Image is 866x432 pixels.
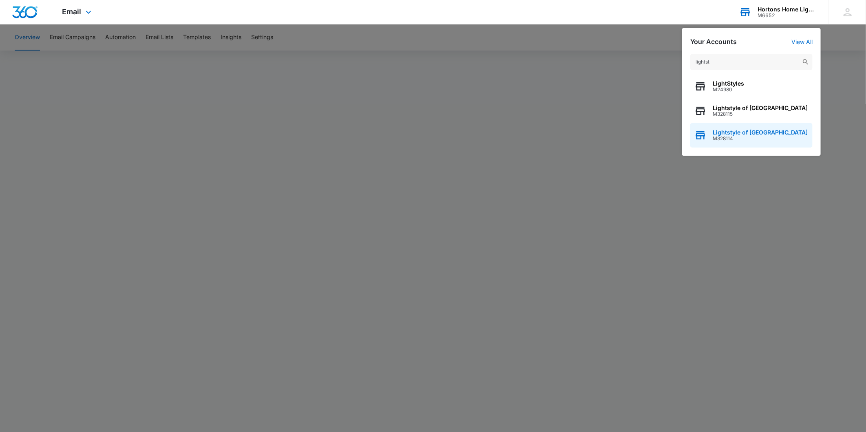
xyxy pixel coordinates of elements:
[758,13,817,18] div: account id
[690,74,813,99] button: LightStylesM24980
[690,54,813,70] input: Search Accounts
[713,80,744,87] span: LightStyles
[713,105,808,111] span: Lightstyle of [GEOGRAPHIC_DATA]
[690,99,813,123] button: Lightstyle of [GEOGRAPHIC_DATA]M328115
[758,6,817,13] div: account name
[791,38,813,45] a: View All
[713,136,808,141] span: M328114
[713,87,744,93] span: M24980
[62,7,82,16] span: Email
[713,129,808,136] span: Lightstyle of [GEOGRAPHIC_DATA]
[713,111,808,117] span: M328115
[690,38,737,46] h2: Your Accounts
[690,123,813,148] button: Lightstyle of [GEOGRAPHIC_DATA]M328114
